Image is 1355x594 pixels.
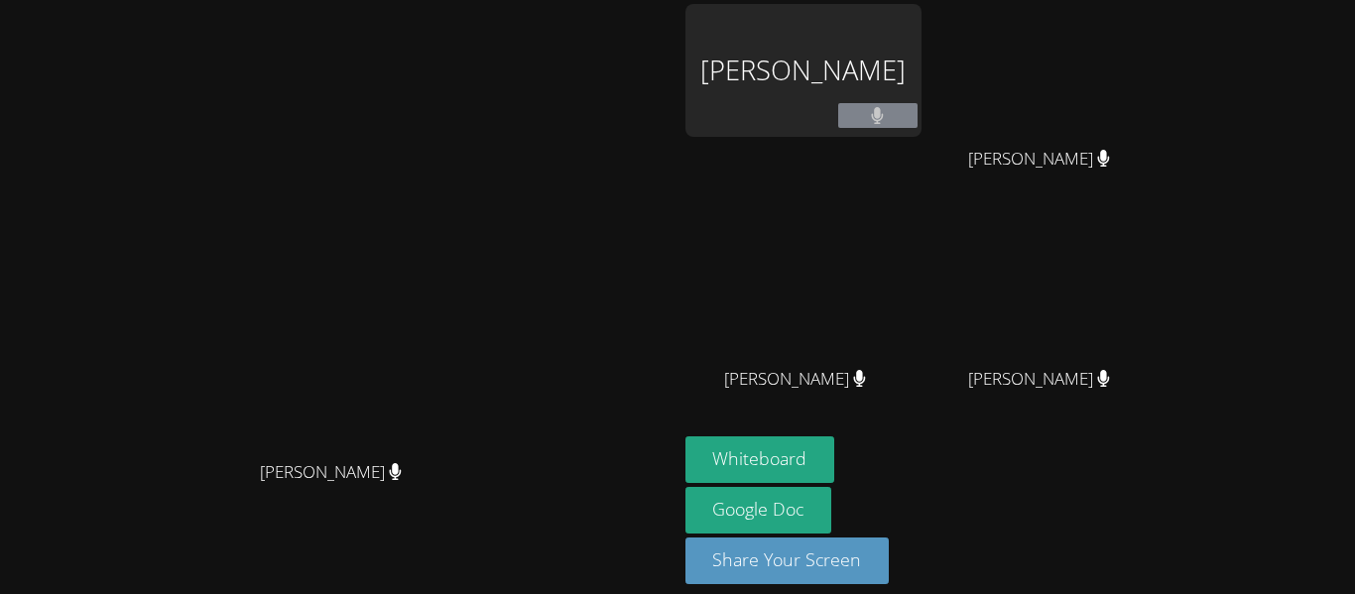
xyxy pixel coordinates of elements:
span: [PERSON_NAME] [260,458,402,487]
span: [PERSON_NAME] [968,365,1110,394]
button: Share Your Screen [685,537,890,584]
span: [PERSON_NAME] [968,145,1110,174]
button: Whiteboard [685,436,835,483]
div: [PERSON_NAME] [685,4,922,137]
span: [PERSON_NAME] [724,365,866,394]
a: Google Doc [685,487,832,534]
